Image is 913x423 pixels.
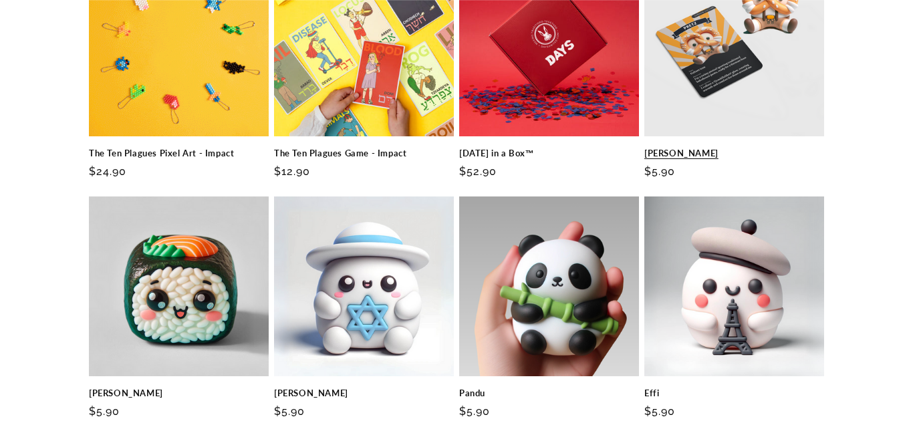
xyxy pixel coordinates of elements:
[459,388,639,399] a: Pandu
[274,388,454,399] a: [PERSON_NAME]
[459,148,639,159] a: [DATE] in a Box™
[274,148,454,159] a: The Ten Plagues Game - Impact
[644,388,824,399] a: Effi
[89,388,269,399] a: [PERSON_NAME]
[644,148,824,159] a: [PERSON_NAME]
[89,148,269,159] a: The Ten Plagues Pixel Art - Impact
